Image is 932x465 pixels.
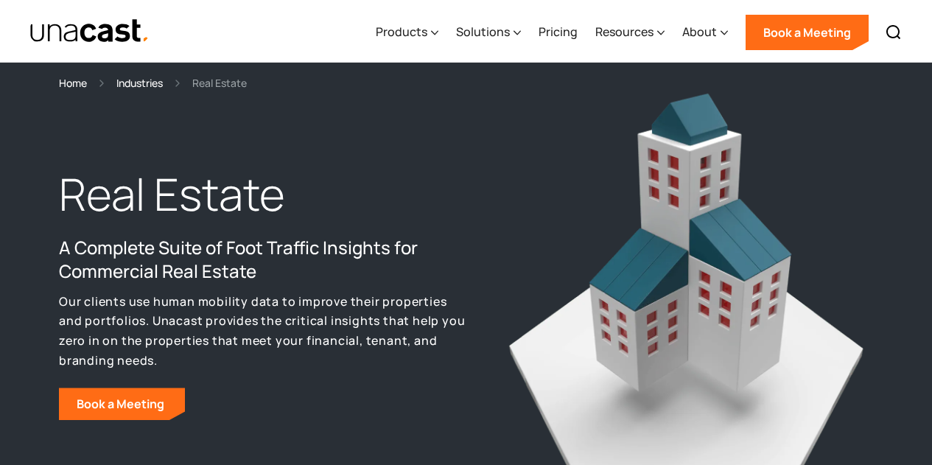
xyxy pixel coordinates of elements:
a: Industries [116,74,163,91]
img: Search icon [885,24,903,41]
div: Resources [595,23,654,41]
a: Home [59,74,87,91]
a: home [29,18,150,44]
p: Our clients use human mobility data to improve their properties and portfolios. Unacast provides ... [59,292,466,371]
div: Products [376,23,427,41]
h2: A Complete Suite of Foot Traffic Insights for Commercial Real Estate [59,236,466,283]
h1: Real Estate [59,165,466,224]
img: Unacast text logo [29,18,150,44]
div: Real Estate [192,74,247,91]
a: Book a Meeting [746,15,869,50]
div: Solutions [456,2,521,63]
div: Solutions [456,23,510,41]
div: Resources [595,2,665,63]
a: Pricing [539,2,578,63]
div: About [682,23,717,41]
a: Book a Meeting [59,388,185,420]
div: Products [376,2,438,63]
div: About [682,2,728,63]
